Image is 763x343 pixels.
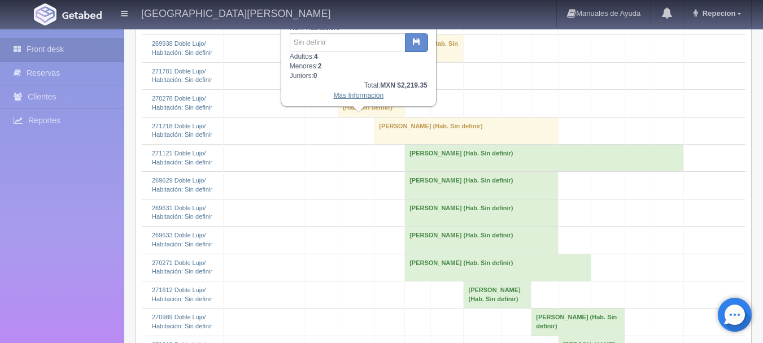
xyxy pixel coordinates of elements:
td: [PERSON_NAME] (Hab. Sin definir) [531,309,625,336]
a: Más Información [333,92,383,99]
td: [PERSON_NAME] (Hab. Sin definir) [464,281,531,308]
td: [PERSON_NAME] (Hab. Sin definir) [405,254,591,281]
td: [PERSON_NAME] (Hab. Sin definir) [405,227,559,254]
img: Getabed [62,11,102,19]
td: [PERSON_NAME] (Hab. Sin definir) [405,172,559,199]
input: Sin definir [290,33,406,51]
b: 4 [314,53,318,60]
div: Total: [290,81,428,90]
a: 269938 Doble Lujo/Habitación: Sin definir [152,40,212,56]
a: 269631 Doble Lujo/Habitación: Sin definir [152,205,212,220]
td: [PERSON_NAME] (Hab. Sin definir) [405,199,559,226]
a: 269629 Doble Lujo/Habitación: Sin definir [152,177,212,193]
a: 271121 Doble Lujo/Habitación: Sin definir [152,150,212,166]
a: 269633 Doble Lujo/Habitación: Sin definir [152,232,212,248]
a: 270271 Doble Lujo/Habitación: Sin definir [152,259,212,275]
a: 270278 Doble Lujo/Habitación: Sin definir [152,95,212,111]
span: Repecion [700,9,736,18]
h4: [GEOGRAPHIC_DATA][PERSON_NAME] [141,6,330,20]
b: 2 [318,62,322,70]
b: MXN $2,219.35 [380,81,427,89]
td: [PERSON_NAME] (Hab. Sin definir) [405,144,684,171]
img: Getabed [34,3,56,25]
td: [PERSON_NAME] (Hab. Sin definir) [374,117,559,144]
b: 0 [313,72,317,80]
a: 271781 Doble Lujo/Habitación: Sin definir [152,68,212,84]
a: 270989 Doble Lujo/Habitación: Sin definir [152,314,212,329]
a: 271612 Doble Lujo/Habitación: Sin definir [152,286,212,302]
a: 271218 Doble Lujo/Habitación: Sin definir [152,123,212,138]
